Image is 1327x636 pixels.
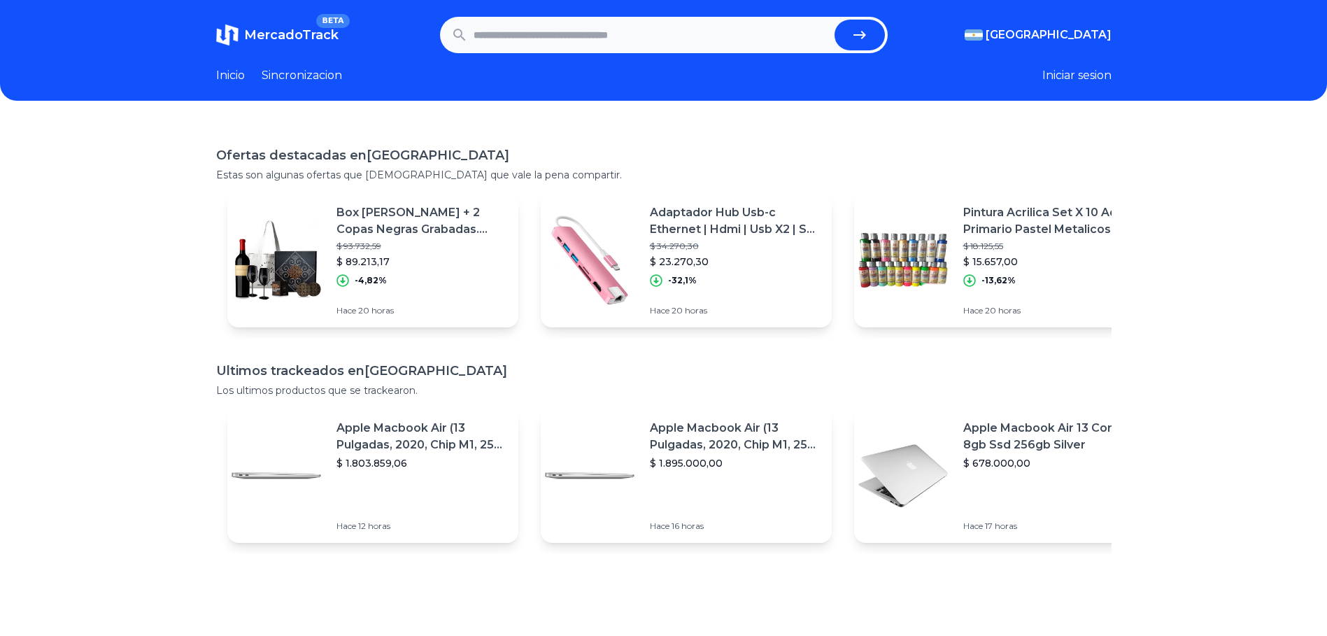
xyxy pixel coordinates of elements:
[965,27,1112,43] button: [GEOGRAPHIC_DATA]
[262,67,342,84] a: Sincronizacion
[668,275,697,286] p: -32,1%
[336,456,507,470] p: $ 1.803.859,06
[541,193,832,327] a: Featured imageAdaptador Hub Usb-c Ethernet | Hdmi | Usb X2 | Sd | Rosa$ 34.270,30$ 23.270,30-32,1...
[355,275,387,286] p: -4,82%
[541,427,639,525] img: Featured image
[336,241,507,252] p: $ 93.732,59
[336,521,507,532] p: Hace 12 horas
[216,67,245,84] a: Inicio
[216,24,339,46] a: MercadoTrackBETA
[316,14,349,28] span: BETA
[650,305,821,316] p: Hace 20 horas
[981,275,1016,286] p: -13,62%
[541,409,832,543] a: Featured imageApple Macbook Air (13 Pulgadas, 2020, Chip M1, 256 Gb De Ssd, 8 Gb De Ram) - Plata$...
[336,305,507,316] p: Hace 20 horas
[227,427,325,525] img: Featured image
[650,420,821,453] p: Apple Macbook Air (13 Pulgadas, 2020, Chip M1, 256 Gb De Ssd, 8 Gb De Ram) - Plata
[963,255,1134,269] p: $ 15.657,00
[336,204,507,238] p: Box [PERSON_NAME] + 2 Copas Negras Grabadas. Ideal Regalo!
[650,521,821,532] p: Hace 16 horas
[854,427,952,525] img: Featured image
[650,241,821,252] p: $ 34.270,30
[963,420,1134,453] p: Apple Macbook Air 13 Core I5 8gb Ssd 256gb Silver
[854,409,1145,543] a: Featured imageApple Macbook Air 13 Core I5 8gb Ssd 256gb Silver$ 678.000,00Hace 17 horas
[963,305,1134,316] p: Hace 20 horas
[854,193,1145,327] a: Featured imagePintura Acrilica Set X 10 Ad Primario Pastel Metalicos Fluo$ 18.125,55$ 15.657,00-1...
[336,420,507,453] p: Apple Macbook Air (13 Pulgadas, 2020, Chip M1, 256 Gb De Ssd, 8 Gb De Ram) - Plata
[963,204,1134,238] p: Pintura Acrilica Set X 10 Ad Primario Pastel Metalicos Fluo
[336,255,507,269] p: $ 89.213,17
[963,521,1134,532] p: Hace 17 horas
[965,29,983,41] img: Argentina
[650,456,821,470] p: $ 1.895.000,00
[541,211,639,309] img: Featured image
[650,204,821,238] p: Adaptador Hub Usb-c Ethernet | Hdmi | Usb X2 | Sd | Rosa
[227,409,518,543] a: Featured imageApple Macbook Air (13 Pulgadas, 2020, Chip M1, 256 Gb De Ssd, 8 Gb De Ram) - Plata$...
[650,255,821,269] p: $ 23.270,30
[244,27,339,43] span: MercadoTrack
[1042,67,1112,84] button: Iniciar sesion
[854,211,952,309] img: Featured image
[216,146,1112,165] h1: Ofertas destacadas en [GEOGRAPHIC_DATA]
[963,241,1134,252] p: $ 18.125,55
[986,27,1112,43] span: [GEOGRAPHIC_DATA]
[216,168,1112,182] p: Estas son algunas ofertas que [DEMOGRAPHIC_DATA] que vale la pena compartir.
[963,456,1134,470] p: $ 678.000,00
[227,193,518,327] a: Featured imageBox [PERSON_NAME] + 2 Copas Negras Grabadas. Ideal Regalo!$ 93.732,59$ 89.213,17-4,...
[216,361,1112,381] h1: Ultimos trackeados en [GEOGRAPHIC_DATA]
[227,211,325,309] img: Featured image
[216,24,239,46] img: MercadoTrack
[216,383,1112,397] p: Los ultimos productos que se trackearon.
